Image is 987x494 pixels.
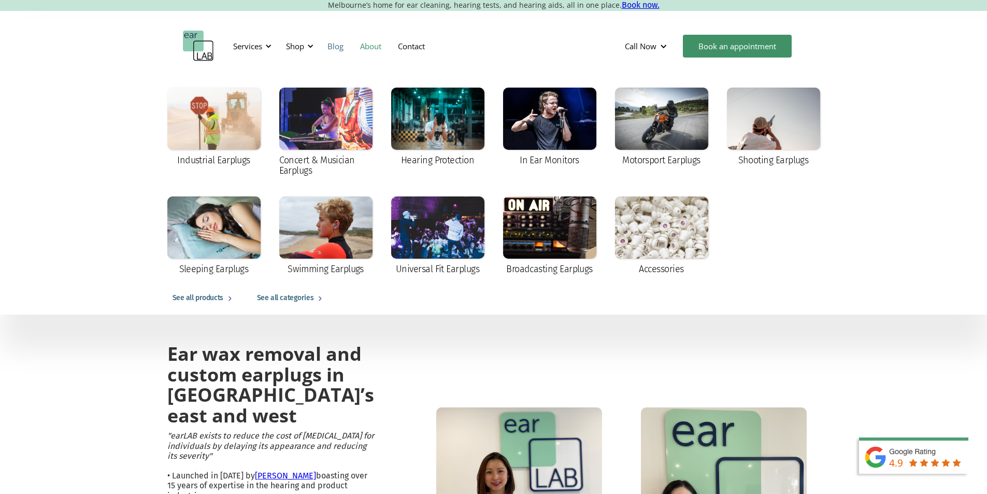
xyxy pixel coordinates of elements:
div: Shooting Earplugs [738,155,809,165]
div: See all products [173,292,223,304]
div: In Ear Monitors [520,155,579,165]
a: Hearing Protection [386,82,490,173]
em: "earLAB exists to reduce the cost of [MEDICAL_DATA] for individuals by delaying its appearance an... [167,431,374,460]
a: See all categories [247,281,337,315]
a: Swimming Earplugs [274,191,378,281]
div: Hearing Protection [401,155,474,165]
h2: Ear wax removal and custom earplugs in [GEOGRAPHIC_DATA]’s east and west [167,344,374,426]
a: Concert & Musician Earplugs [274,82,378,183]
div: Universal Fit Earplugs [396,264,479,274]
a: Contact [390,31,433,61]
div: Sleeping Earplugs [179,264,249,274]
div: Shop [286,41,304,51]
a: See all products [162,281,247,315]
div: Services [233,41,262,51]
a: Motorsport Earplugs [610,82,713,173]
div: Concert & Musician Earplugs [279,155,373,176]
div: Broadcasting Earplugs [506,264,593,274]
div: Swimming Earplugs [288,264,364,274]
a: Blog [319,31,352,61]
div: Call Now [625,41,656,51]
div: Call Now [617,31,678,62]
div: Shop [280,31,317,62]
div: Motorsport Earplugs [622,155,700,165]
a: Universal Fit Earplugs [386,191,490,281]
a: Book an appointment [683,35,792,58]
a: About [352,31,390,61]
div: Industrial Earplugs [177,155,250,165]
div: Accessories [639,264,683,274]
a: Industrial Earplugs [162,82,266,173]
a: Broadcasting Earplugs [498,191,602,281]
a: Accessories [610,191,713,281]
a: home [183,31,214,62]
a: Shooting Earplugs [722,82,825,173]
a: Sleeping Earplugs [162,191,266,281]
a: [PERSON_NAME] [255,471,316,481]
div: Services [227,31,275,62]
a: In Ear Monitors [498,82,602,173]
div: See all categories [257,292,313,304]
